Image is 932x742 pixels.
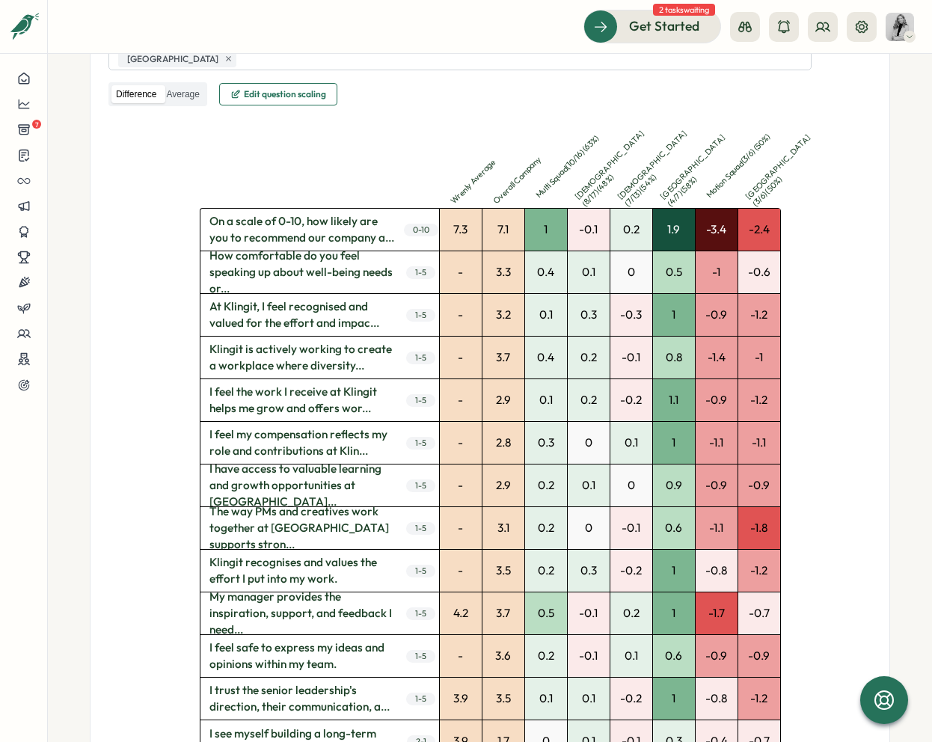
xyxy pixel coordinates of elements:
p: [GEOGRAPHIC_DATA] ( 4 / 7 ) ( 58 %) [658,132,736,209]
span: I feel the work I receive at Klingit helps me grow and offers wor... [200,379,403,421]
span: 1 - 5 [406,650,435,663]
p: Overall Company [491,136,561,206]
div: 0.2 [568,337,610,378]
div: 3.1 [482,507,524,549]
div: 0.2 [525,550,567,592]
div: 0.1 [568,251,610,293]
div: 0.2 [568,379,610,421]
div: -1 [738,337,780,378]
span: How comfortable do you feel speaking up about well-being needs or... [200,251,403,293]
span: Edit question scaling [244,90,326,99]
div: -0.2 [610,678,652,720]
div: 1 [653,422,695,464]
span: 0 - 10 [404,224,438,236]
div: -0.9 [696,464,738,506]
div: 2.9 [482,464,524,506]
div: -0.1 [568,592,610,634]
div: 3.7 [482,592,524,634]
div: -1.7 [696,592,738,634]
div: 0.3 [568,550,610,592]
div: -0.1 [610,507,652,549]
div: - [440,294,482,336]
div: -0.9 [696,635,738,677]
div: -0.9 [696,379,738,421]
p: [DEMOGRAPHIC_DATA] ( 8 / 17 ) ( 48 %) [573,132,651,209]
span: On a scale of 0-10, how likely are you to recommend our company a... [200,209,403,251]
div: 3.5 [482,678,524,720]
div: -0.8 [696,550,738,592]
span: 1 - 5 [406,266,435,279]
span: 1 - 5 [406,607,435,620]
span: Klingit is actively working to create a workplace where diversity... [200,337,403,378]
div: -1 [696,251,738,293]
div: 0.1 [525,379,567,421]
div: 1 [653,550,695,592]
div: 7.1 [482,209,524,251]
div: -1.1 [696,507,738,549]
span: At Klingit, I feel recognised and valued for the effort and impac... [200,294,403,336]
div: 0.1 [568,464,610,506]
button: Edit question scaling [219,83,337,105]
div: -0.3 [610,294,652,336]
div: 0.3 [568,294,610,336]
div: 3.5 [482,550,524,592]
span: The way PMs and creatives work together at [GEOGRAPHIC_DATA] supports stron... [200,507,403,549]
div: 0.4 [525,337,567,378]
div: 0.2 [525,507,567,549]
label: Average [162,85,203,104]
label: Difference [111,85,161,104]
div: - [440,379,482,421]
div: 1 [653,592,695,634]
div: 0.5 [653,251,695,293]
p: [GEOGRAPHIC_DATA] ( 3 / 6 ) ( 50 %) [744,132,821,209]
div: - [440,507,482,549]
div: -0.7 [738,592,780,634]
div: -2.4 [738,209,780,251]
span: My manager provides the inspiration, support, and feedback I need... [200,592,403,634]
span: 2 tasks waiting [653,4,715,16]
div: 2.9 [482,379,524,421]
div: -1.1 [738,422,780,464]
span: Get Started [629,16,699,36]
div: - [440,550,482,592]
div: 0 [568,507,610,549]
div: 0.3 [525,422,567,464]
div: -3.4 [696,209,738,251]
div: -1.8 [738,507,780,549]
p: Motion Squad ( 3 / 6 ) ( 50 %) [704,130,774,200]
div: -0.9 [696,294,738,336]
p: Multi Squad ( 10 / 16 ) ( 63 %) [533,130,604,200]
img: Kira Elle Cole [886,13,914,41]
div: 3.6 [482,635,524,677]
div: 3.9 [440,678,482,720]
span: 1 - 5 [406,522,435,535]
div: -0.9 [738,464,780,506]
div: 3.3 [482,251,524,293]
div: 0.2 [525,464,567,506]
div: 0.9 [653,464,695,506]
div: -1.2 [738,678,780,720]
div: 0.2 [525,635,567,677]
span: 1 - 5 [406,352,435,364]
div: -0.2 [610,379,652,421]
span: 1 - 5 [406,394,435,407]
span: Klingit recognises and values the effort I put into my work. [200,550,403,592]
div: 0.8 [653,337,695,378]
div: 1.9 [653,209,695,251]
div: 0.5 [525,592,567,634]
div: 0.1 [610,422,652,464]
div: 0.1 [525,678,567,720]
div: 1.1 [653,379,695,421]
div: 0.1 [610,635,652,677]
div: 2.8 [482,422,524,464]
div: -1.2 [738,379,780,421]
div: - [440,251,482,293]
div: - [440,337,482,378]
div: 0.2 [610,209,652,251]
span: I have access to valuable learning and growth opportunities at [GEOGRAPHIC_DATA]... [200,464,403,506]
div: 0 [610,251,652,293]
div: 0.2 [610,592,652,634]
div: -0.9 [738,635,780,677]
div: - [440,635,482,677]
div: 1 [653,294,695,336]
